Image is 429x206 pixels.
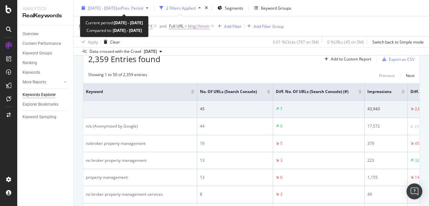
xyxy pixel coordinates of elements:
div: Content Performance [23,40,61,47]
div: no broker property management [86,157,194,163]
div: 223 [367,157,405,163]
span: Full URL [79,23,93,29]
div: Overview [23,31,38,38]
div: 3 [280,157,282,163]
div: Switch back to Simple mode [372,39,424,45]
button: Keyword Groups [252,3,294,13]
a: Keywords Explorer [23,91,69,98]
div: Export as CSV [389,56,414,62]
a: Keyword Sampling [23,114,69,121]
div: Keywords Explorer [23,91,56,98]
div: 3 [280,191,282,197]
div: 44 [200,123,270,129]
div: Next [406,73,414,78]
div: 379 [367,141,405,147]
span: 2025 Aug. 4th [144,49,157,54]
button: Next [406,72,414,80]
span: 2,359 Entries found [88,53,160,64]
div: 5 [280,141,282,147]
a: Explorer Bookmarks [23,101,69,108]
div: Analytics [23,5,68,12]
div: 13 [200,157,270,163]
div: 43,943 [367,106,405,112]
div: Add to Custom Report [331,57,371,61]
button: [DATE] [141,48,165,55]
span: blog|forum [188,22,210,31]
button: Add Filter [215,22,242,30]
b: [DATE] - [DATE] [114,20,143,26]
div: no broker property management services [86,191,194,197]
div: Keyword Sampling [23,114,56,121]
span: Keyword [86,89,181,95]
button: Add to Custom Report [322,54,371,64]
div: 238 [414,124,421,130]
span: Impressions [367,89,392,95]
div: 0 % URLs ( 45 on 5M ) [327,39,364,45]
div: Clear [110,39,120,45]
div: Data crossed with the Crawl [90,49,141,54]
button: and [159,23,166,29]
b: [DATE] - [DATE] [112,28,142,33]
div: nobroker property management [86,141,194,147]
div: 7 [280,106,282,112]
div: 0.01 % Clicks ( 797 on 5M ) [273,39,319,45]
div: 45 [415,141,419,147]
div: 13 [200,174,270,180]
div: Keywords [23,69,40,76]
span: vs Prev. Period [117,5,143,11]
button: Add Filter Group [245,22,284,30]
div: 45 [200,106,270,112]
div: property management [86,174,194,180]
button: Export as CSV [380,54,414,64]
div: 141 [415,174,422,180]
button: Previous [379,72,395,80]
span: Full URL [169,23,184,29]
div: Current period: [86,19,143,27]
span: [DATE] - [DATE] [88,5,117,11]
button: 2 Filters Applied [157,3,204,13]
button: Clear [101,37,120,47]
a: More Reports [23,79,62,86]
div: Keyword Groups [261,5,291,11]
img: Equal [410,126,413,128]
div: times [204,5,209,11]
div: RealKeywords [23,12,68,20]
a: Overview [23,31,69,38]
span: No. of URLs (Search Console) [200,89,257,95]
div: Apply [88,39,98,45]
div: More Reports [23,79,46,86]
div: 6 [280,123,282,129]
button: Segments [215,3,246,13]
button: [DATE] - [DATE]vsPrev. Period [79,3,151,13]
div: 1,155 [367,174,405,180]
div: 32 [415,157,419,163]
div: 8 [200,191,270,197]
div: Open Intercom Messenger [406,183,422,199]
div: Keyword Groups [23,50,52,57]
div: Add Filter [224,23,242,29]
div: Previous [379,73,395,78]
span: Diff. No. of URLs (Search Console) (#) [276,89,348,95]
div: 19 [200,141,270,147]
button: Apply [79,37,98,47]
div: 17,572 [367,123,405,129]
a: Content Performance [23,40,69,47]
div: 2 Filters Applied [166,5,196,11]
div: 49 [367,191,405,197]
div: 2,688 [415,106,425,112]
a: Keywords [23,69,69,76]
div: Add Filter Group [254,23,284,29]
div: n/a (Anonymized by Google) [86,123,194,129]
div: 6 [280,174,282,180]
div: Explorer Bookmarks [23,101,58,108]
span: Segments [225,5,243,11]
a: Keyword Groups [23,50,69,57]
button: Switch back to Simple mode [370,37,424,47]
div: Ranking [23,59,37,66]
div: Showing 1 to 50 of 2,359 entries [88,72,147,80]
div: Compared to: [87,27,142,34]
span: ≠ [185,23,187,29]
a: Ranking [23,59,69,66]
